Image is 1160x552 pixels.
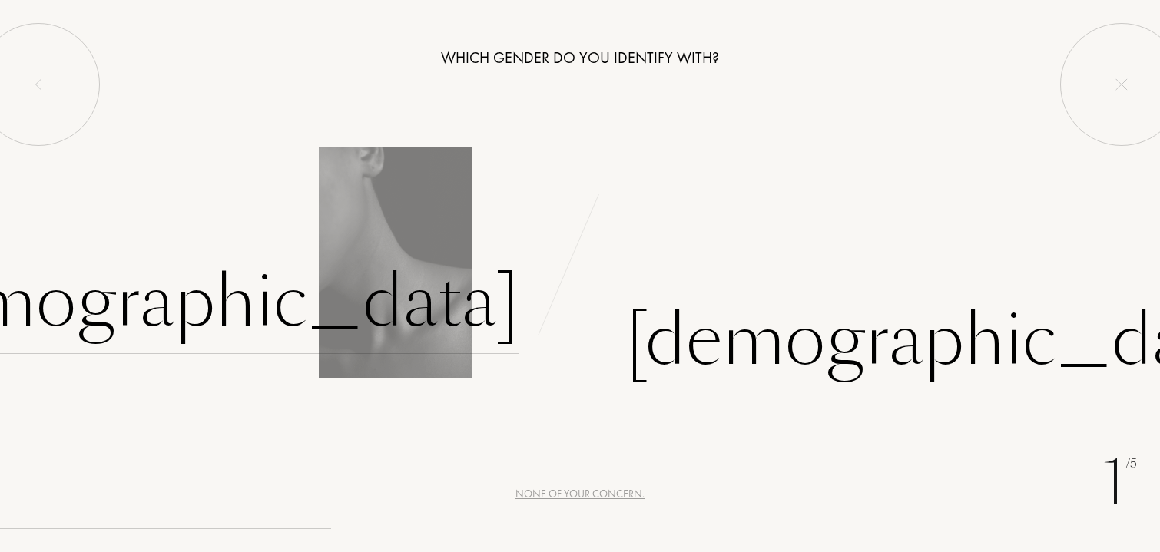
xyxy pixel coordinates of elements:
div: 1 [1102,437,1137,529]
img: quit_onboard.svg [1115,78,1128,91]
img: left_onboard.svg [32,78,45,91]
span: /5 [1125,455,1137,473]
div: None of your concern. [515,486,645,502]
